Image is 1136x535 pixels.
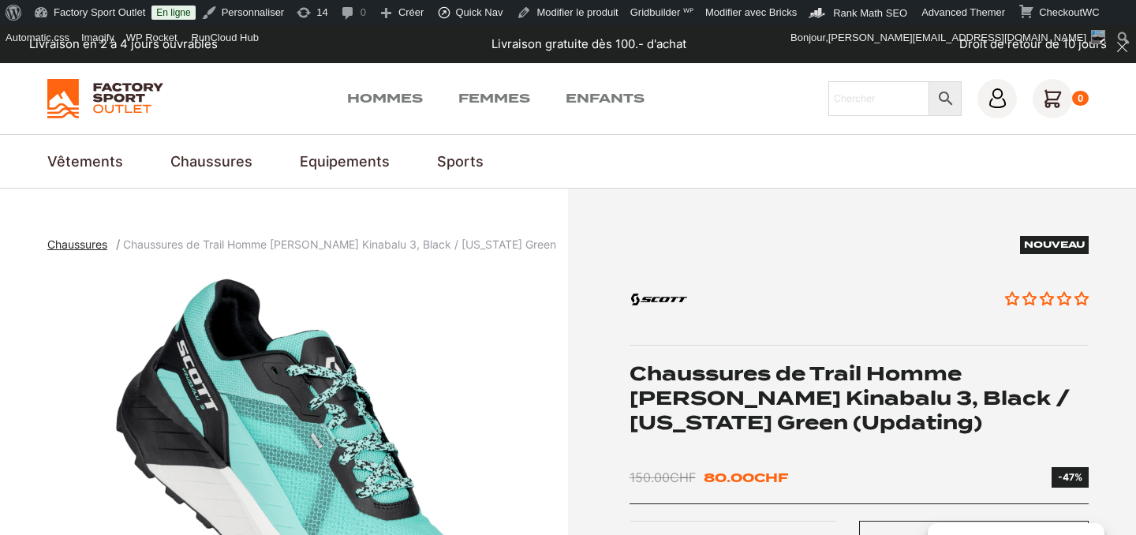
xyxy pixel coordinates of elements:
[630,470,696,485] bdi: 150.00
[1072,91,1089,107] div: 0
[437,151,484,172] a: Sports
[47,79,163,118] img: Factory Sport Outlet
[1024,238,1085,250] span: Nouveau
[47,151,123,172] a: Vêtements
[566,89,645,108] a: Enfants
[151,6,195,20] a: En ligne
[76,25,121,51] a: Imagify
[123,238,615,251] span: Chaussures de Trail Homme [PERSON_NAME] Kinabalu 3, Black / [US_STATE] Green (Updating)
[785,25,1112,51] a: Bonjour,
[1058,470,1082,484] div: -47%
[47,238,107,251] span: Chaussures
[47,238,116,251] a: Chaussures
[347,89,423,108] a: Hommes
[670,470,696,485] span: CHF
[300,151,390,172] a: Equipements
[833,7,907,19] span: Rank Math SEO
[184,25,267,51] div: RunCloud Hub
[121,25,184,51] a: WP Rocket
[170,151,252,172] a: Chaussures
[828,81,930,116] input: Chercher
[630,361,1089,436] h1: Chaussures de Trail Homme [PERSON_NAME] Kinabalu 3, Black / [US_STATE] Green (Updating)
[491,36,686,54] p: Livraison gratuite dès 100.- d'achat
[754,470,788,485] span: CHF
[458,89,530,108] a: Femmes
[704,470,788,485] bdi: 80.00
[47,236,560,254] nav: breadcrumbs
[828,32,1086,43] span: [PERSON_NAME][EMAIL_ADDRESS][DOMAIN_NAME]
